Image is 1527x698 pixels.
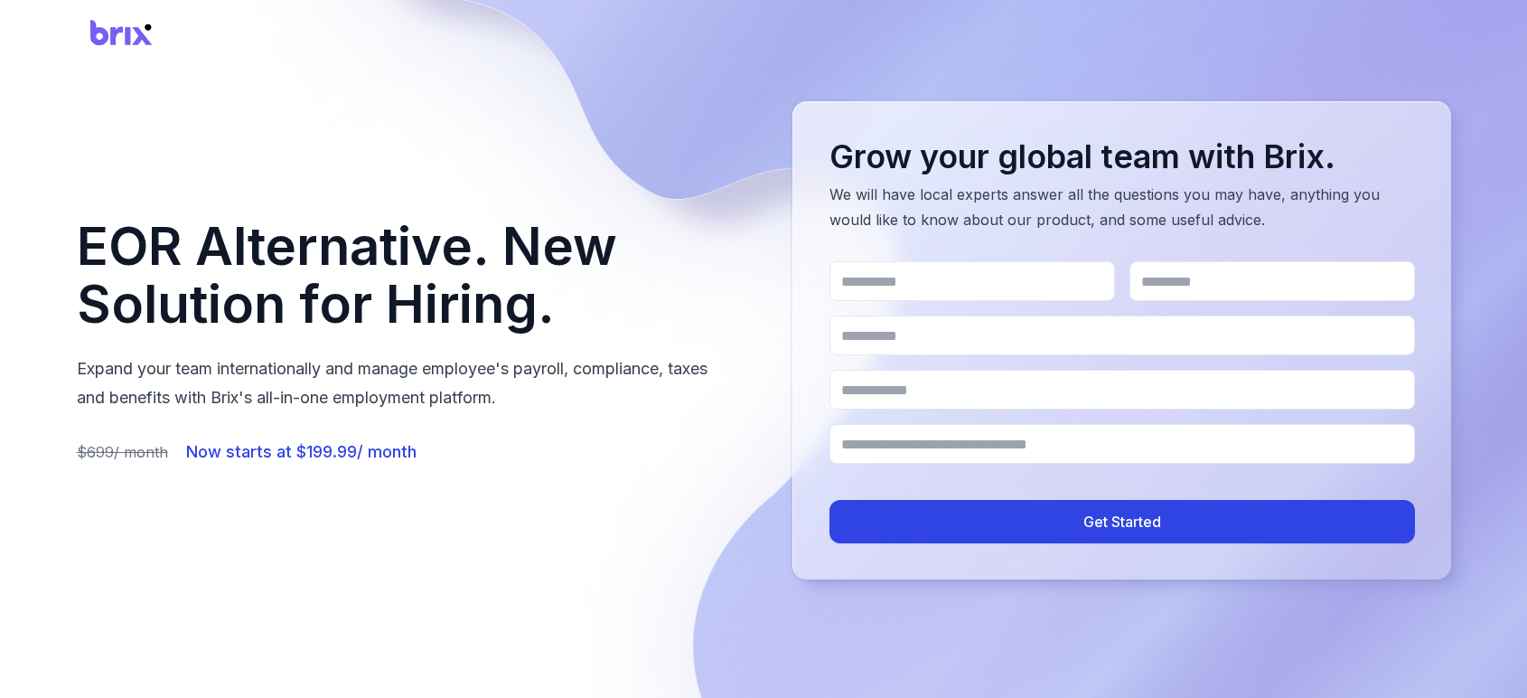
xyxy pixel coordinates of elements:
[1129,261,1415,301] input: Last Name
[829,424,1415,464] input: Where is the business established?
[829,370,1415,410] input: Company name
[77,354,735,412] p: Expand your team internationally and manage employee's payroll, compliance, taxes and benefits wi...
[186,441,417,463] span: Now starts at $199.99/ month
[77,218,735,334] h1: EOR Alternative. New Solution for Hiring.
[829,182,1415,232] p: We will have local experts answer all the questions you may have, anything you would like to know...
[77,13,167,61] img: Brix Logo
[792,101,1451,580] div: Lead capture form
[77,441,168,463] span: $699/ month
[829,261,1115,301] input: First Name
[829,500,1415,543] button: Get Started
[829,138,1415,174] h2: Grow your global team with Brix.
[829,316,1415,355] input: Work email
